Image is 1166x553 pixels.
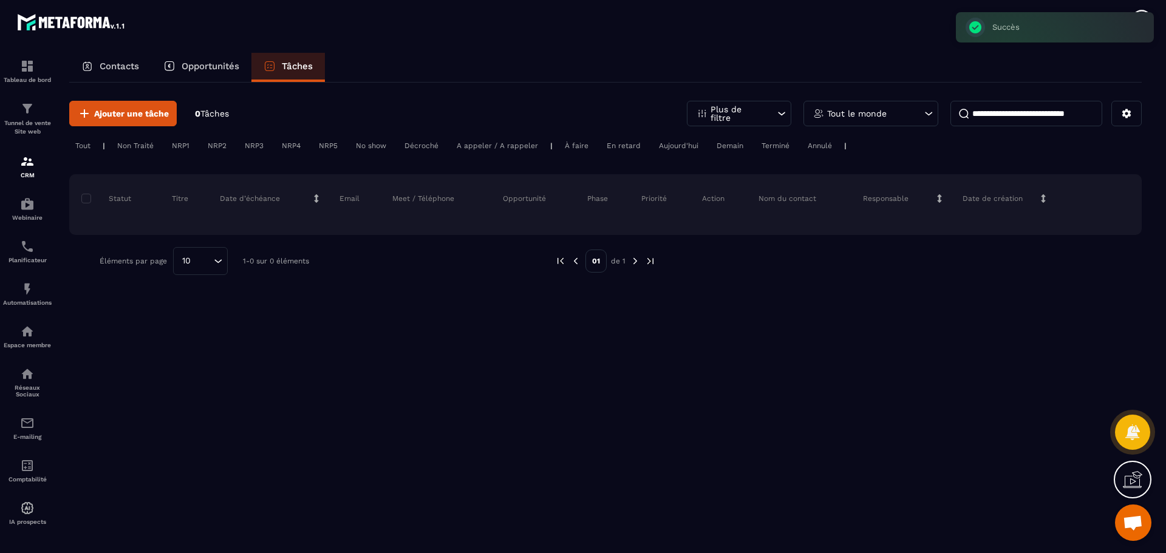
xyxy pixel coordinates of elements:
p: Automatisations [3,299,52,306]
div: En retard [601,138,647,153]
p: E-mailing [3,433,52,440]
a: schedulerschedulerPlanificateur [3,230,52,273]
span: Tâches [200,109,229,118]
p: Priorité [641,194,667,203]
a: Contacts [69,53,151,82]
div: Ouvrir le chat [1115,504,1151,541]
p: Planificateur [3,257,52,263]
p: Éléments par page [100,257,167,265]
p: Nom du contact [759,194,816,203]
a: automationsautomationsEspace membre [3,315,52,358]
p: Email [339,194,360,203]
p: 01 [585,249,607,273]
p: CRM [3,172,52,178]
img: automations [20,324,35,339]
a: Tâches [251,53,325,82]
p: Plus de filtre [711,105,764,122]
a: accountantaccountantComptabilité [3,449,52,492]
div: NRP5 [313,138,344,153]
img: automations [20,501,35,515]
a: emailemailE-mailing [3,407,52,449]
img: next [645,256,656,266]
p: Date de création [963,194,1023,203]
p: Opportunités [182,61,239,72]
div: NRP1 [166,138,196,153]
img: formation [20,59,35,73]
p: Comptabilité [3,476,52,483]
div: NRP2 [202,138,233,153]
a: automationsautomationsWebinaire [3,188,52,230]
a: formationformationCRM [3,145,52,188]
div: No show [350,138,392,153]
input: Search for option [195,254,211,268]
a: social-networksocial-networkRéseaux Sociaux [3,358,52,407]
div: NRP4 [276,138,307,153]
div: Aujourd'hui [653,138,704,153]
p: | [103,141,105,150]
p: 0 [195,108,229,120]
p: Titre [172,194,188,203]
span: Ajouter une tâche [94,107,169,120]
span: 10 [178,254,195,268]
p: | [550,141,553,150]
a: Opportunités [151,53,251,82]
div: Demain [711,138,749,153]
p: Meet / Téléphone [392,194,454,203]
p: Responsable [863,194,909,203]
img: email [20,416,35,430]
img: social-network [20,367,35,381]
p: | [844,141,847,150]
p: Action [702,194,724,203]
p: Phase [587,194,608,203]
div: Terminé [755,138,796,153]
p: Tunnel de vente Site web [3,119,52,136]
p: de 1 [611,256,626,266]
img: automations [20,197,35,211]
p: Tout le monde [827,109,887,118]
img: scheduler [20,239,35,254]
p: Réseaux Sociaux [3,384,52,398]
a: automationsautomationsAutomatisations [3,273,52,315]
img: formation [20,154,35,169]
div: À faire [559,138,595,153]
img: automations [20,282,35,296]
p: 1-0 sur 0 éléments [243,257,309,265]
p: Contacts [100,61,139,72]
p: Statut [84,194,131,203]
a: formationformationTableau de bord [3,50,52,92]
img: formation [20,101,35,116]
button: Ajouter une tâche [69,101,177,126]
p: Opportunité [503,194,546,203]
p: Date d’échéance [220,194,280,203]
p: IA prospects [3,518,52,525]
p: Tâches [282,61,313,72]
p: Tableau de bord [3,76,52,83]
p: Espace membre [3,342,52,348]
img: prev [555,256,566,266]
img: accountant [20,458,35,473]
div: NRP3 [239,138,270,153]
p: Webinaire [3,214,52,221]
div: Tout [69,138,97,153]
img: prev [570,256,581,266]
div: Search for option [173,247,228,275]
div: Non Traité [111,138,160,153]
img: next [630,256,641,266]
a: formationformationTunnel de vente Site web [3,92,52,145]
div: Décroché [398,138,445,153]
div: Annulé [802,138,838,153]
img: logo [17,11,126,33]
div: A appeler / A rappeler [451,138,544,153]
